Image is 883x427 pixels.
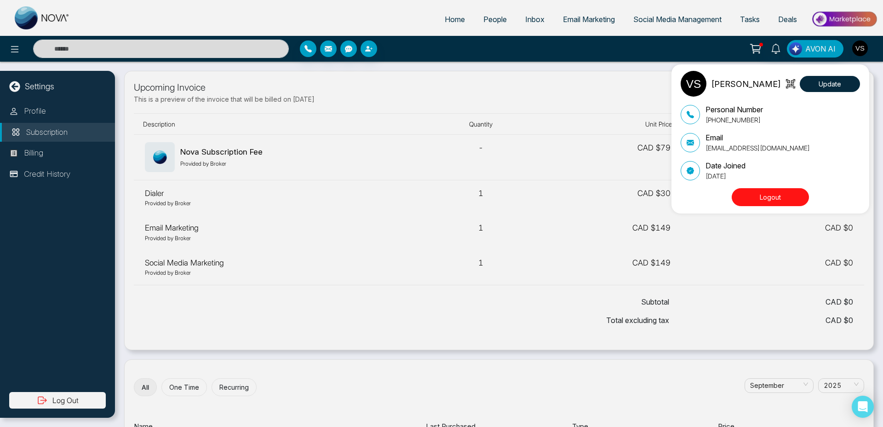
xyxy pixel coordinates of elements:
p: Date Joined [705,160,745,171]
button: Update [800,76,860,92]
p: [PERSON_NAME] [711,78,781,90]
div: Open Intercom Messenger [852,396,874,418]
p: [EMAIL_ADDRESS][DOMAIN_NAME] [705,143,810,153]
button: Logout [732,188,809,206]
p: [DATE] [705,171,745,181]
p: Email [705,132,810,143]
p: Personal Number [705,104,763,115]
p: [PHONE_NUMBER] [705,115,763,125]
